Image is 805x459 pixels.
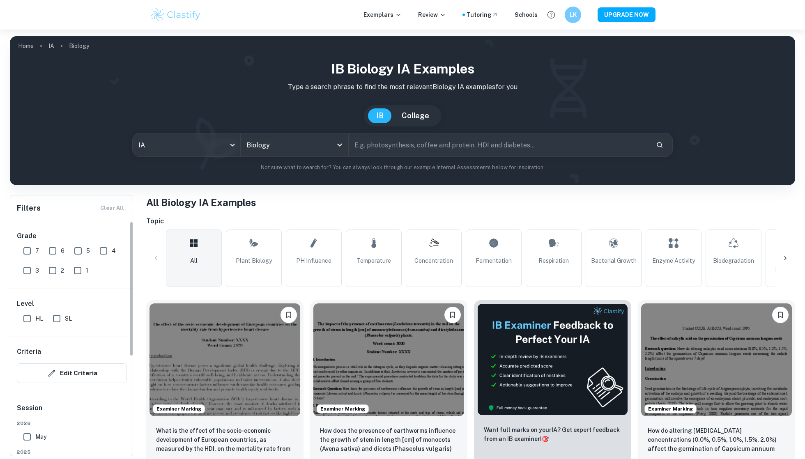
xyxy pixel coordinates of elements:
[18,40,34,52] a: Home
[418,10,446,19] p: Review
[17,347,41,357] h6: Criteria
[356,256,391,265] span: Temperature
[86,266,88,275] span: 1
[544,8,558,22] button: Help and Feedback
[363,10,402,19] p: Exemplars
[61,246,64,255] span: 6
[17,299,127,309] h6: Level
[515,10,538,19] a: Schools
[35,432,46,441] span: May
[69,41,89,50] p: Biology
[146,195,795,210] h1: All Biology IA Examples
[296,256,331,265] span: pH Influence
[645,405,696,413] span: Examiner Marking
[149,303,300,416] img: Biology IA example thumbnail: What is the effect of the socio-economic
[313,303,464,416] img: Biology IA example thumbnail: How does the presence of earthworms infl
[477,303,628,415] img: Thumbnail
[772,307,789,323] button: Bookmark
[35,266,39,275] span: 3
[598,7,655,22] button: UPGRADE NOW
[568,10,578,19] h6: LK
[17,420,127,427] span: 2026
[17,202,41,214] h6: Filters
[10,36,795,185] img: profile cover
[16,59,789,79] h1: IB Biology IA examples
[393,108,437,123] button: College
[542,436,549,442] span: 🎯
[467,10,498,19] a: Tutoring
[35,314,43,323] span: HL
[133,133,240,156] div: IA
[17,448,127,456] span: 2025
[713,256,754,265] span: Biodegradation
[17,403,127,420] h6: Session
[17,231,127,241] h6: Grade
[414,256,453,265] span: Concentration
[334,139,345,151] button: Open
[484,425,621,443] p: Want full marks on your IA ? Get expert feedback from an IB examiner!
[35,246,39,255] span: 7
[368,108,392,123] button: IB
[16,163,789,172] p: Not sure what to search for? You can always look through our example Internal Assessments below f...
[48,40,54,52] a: IA
[86,246,90,255] span: 5
[65,314,72,323] span: SL
[653,138,667,152] button: Search
[349,133,649,156] input: E.g. photosynthesis, coffee and protein, HDI and diabetes...
[281,307,297,323] button: Bookmark
[476,256,512,265] span: Fermentation
[652,256,695,265] span: Enzyme Activity
[149,7,202,23] img: Clastify logo
[156,426,294,454] p: What is the effect of the socio-economic development of European countries, as measured by the HD...
[591,256,637,265] span: Bacterial Growth
[538,256,569,265] span: Respiration
[16,82,789,92] p: Type a search phrase to find the most relevant Biology IA examples for you
[17,363,127,383] button: Edit Criteria
[190,256,198,265] span: All
[146,216,795,226] h6: Topic
[648,426,785,454] p: How do altering salicylic acid concentrations (0.0%, 0.5%, 1.0%, 1.5%, 2.0%) affect the germinati...
[641,303,792,416] img: Biology IA example thumbnail: How do altering salicylic acid concentra
[61,266,64,275] span: 2
[153,405,205,413] span: Examiner Marking
[444,307,461,323] button: Bookmark
[236,256,272,265] span: Plant Biology
[112,246,116,255] span: 4
[565,7,581,23] button: LK
[320,426,458,454] p: How does the presence of earthworms influence the growth of stem in length [cm] of monocots (Aven...
[317,405,368,413] span: Examiner Marking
